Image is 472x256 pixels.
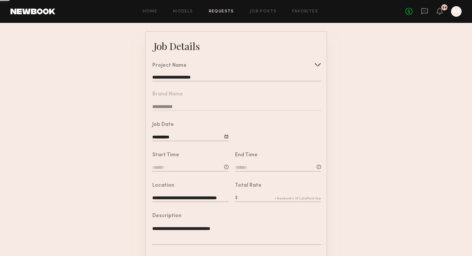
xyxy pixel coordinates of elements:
div: Location [152,183,174,188]
a: Job Posts [250,9,277,14]
div: Job Details [154,40,200,53]
div: Description [152,213,181,219]
a: M [451,6,462,17]
a: Requests [209,9,234,14]
a: Home [143,9,158,14]
div: Total Rate [235,183,261,188]
a: Models [173,9,193,14]
div: 34 [442,6,447,9]
div: Job Date [152,122,174,128]
a: Favorites [292,9,318,14]
div: End Time [235,153,258,158]
div: Start Time [152,153,179,158]
div: Project Name [152,63,187,68]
